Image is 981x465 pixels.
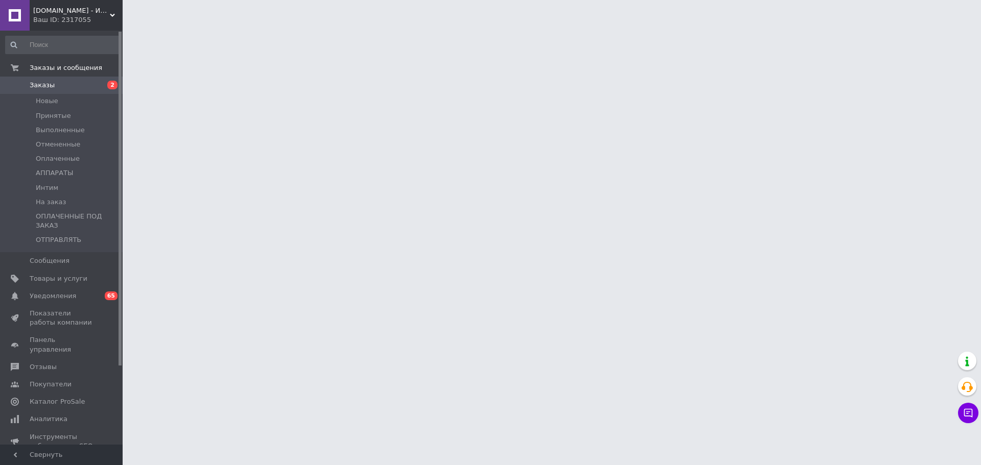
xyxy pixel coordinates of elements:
[36,126,85,135] span: Выполненные
[30,309,95,327] span: Показатели работы компании
[30,81,55,90] span: Заказы
[30,432,95,451] span: Инструменты вебмастера и SEO
[36,212,120,230] span: ОПЛАЧЕННЫЕ ПОД ЗАКАЗ
[36,198,66,207] span: На заказ
[105,291,118,300] span: 65
[36,154,80,163] span: Оплаченные
[36,183,58,192] span: Интим
[5,36,121,54] input: Поиск
[36,168,73,178] span: АППАРАТЫ
[36,96,58,106] span: Новые
[30,274,87,283] span: Товары и услуги
[33,15,123,25] div: Ваш ID: 2317055
[36,140,80,149] span: Отмененные
[30,414,67,424] span: Аналитика
[33,6,110,15] span: BeautyShop.in.ua - Интернет-магазин по продаже материалов красоты, Телеграм @Beautyshopinua
[30,397,85,406] span: Каталог ProSale
[30,335,95,354] span: Панель управления
[30,63,102,72] span: Заказы и сообщения
[107,81,118,89] span: 2
[30,380,72,389] span: Покупатели
[30,291,76,301] span: Уведомления
[958,403,978,423] button: Чат с покупателем
[30,256,69,265] span: Сообщения
[36,235,81,244] span: ОТПРАВЛЯТЬ
[36,111,71,120] span: Принятые
[30,362,57,372] span: Отзывы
